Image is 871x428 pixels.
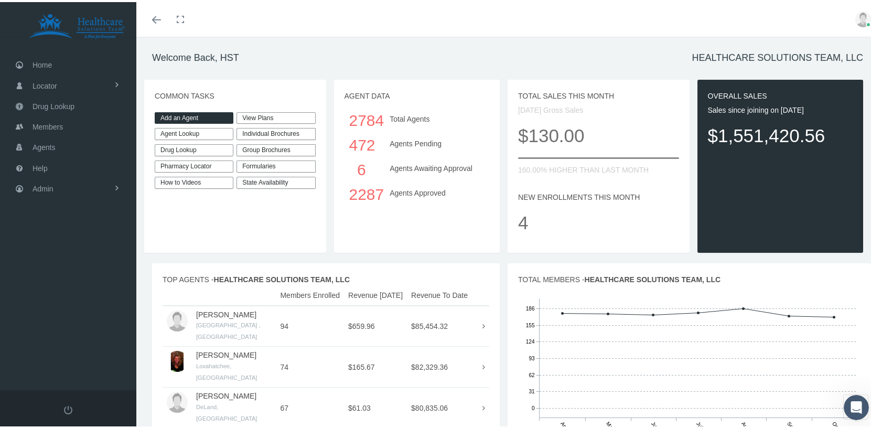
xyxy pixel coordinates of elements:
[855,9,871,25] img: user-placeholder.jpg
[33,74,57,94] span: Locator
[155,142,233,154] a: Drug Lookup
[276,386,344,426] td: 67
[526,320,535,326] tspan: 155
[155,110,233,122] a: Add an Agent
[33,94,74,114] span: Drug Lookup
[344,283,407,304] th: Revenue [DATE]
[529,386,535,392] tspan: 31
[196,390,256,398] a: [PERSON_NAME]
[236,110,315,122] a: View Plans
[518,88,679,100] p: TOTAL SALES THIS MONTH
[407,386,472,426] td: $80,835.06
[532,403,535,409] tspan: 0
[518,272,861,283] p: TOTAL MEMBERS -
[349,106,374,131] div: 2784
[196,349,256,357] a: [PERSON_NAME]
[708,88,853,100] p: OVERALL SALES
[276,345,344,386] td: 74
[155,126,233,138] a: Agent Lookup
[526,303,535,309] tspan: 186
[163,273,350,282] span: TOP AGENTS -
[518,189,679,201] p: NEW ENROLLMENTS THIS MONTH
[236,126,315,138] div: Individual Brochures
[33,156,48,176] span: Help
[382,106,487,131] div: Total Agents
[236,142,315,154] div: Group Brochures
[518,206,679,235] p: 4
[196,361,257,379] small: Loxahatchee, [GEOGRAPHIC_DATA]
[33,115,63,135] span: Members
[14,12,139,38] img: HEALTHCARE SOLUTIONS TEAM, LLC
[407,304,472,345] td: $85,454.32
[407,283,472,304] th: Revenue To Date
[167,349,188,370] img: S_Profile_Picture_10259.jpg
[526,336,535,342] tspan: 124
[518,104,583,112] span: [DATE] Gross Sales
[382,131,487,155] div: Agents Pending
[529,353,535,359] tspan: 93
[708,119,853,148] p: $1,551,420.56
[152,50,239,62] h1: Welcome Back, HST
[214,273,350,282] span: HEALTHCARE SOLUTIONS TEAM, LLC
[407,345,472,386] td: $82,329.36
[167,308,188,329] img: user-placeholder.jpg
[167,390,188,411] img: user-placeholder.jpg
[708,104,804,112] span: Sales since joining on [DATE]
[155,158,233,170] a: Pharmacy Locator
[844,393,869,418] iframe: Intercom live chat
[518,119,679,148] p: $130.00
[33,135,56,155] span: Agents
[33,177,53,197] span: Admin
[276,304,344,345] td: 94
[382,180,487,205] div: Agents Approved
[196,402,257,420] small: DeLand, [GEOGRAPHIC_DATA]
[344,386,407,426] td: $61.03
[236,175,315,187] a: State Availability
[349,180,374,205] div: 2287
[585,273,721,282] span: HEALTHCARE SOLUTIONS TEAM, LLC
[155,88,316,100] p: COMMON TASKS
[349,131,374,155] div: 472
[196,308,256,317] a: [PERSON_NAME]
[236,158,315,170] div: Formularies
[33,53,52,73] span: Home
[276,283,344,304] th: Members Enrolled
[349,155,374,180] div: 6
[692,50,863,62] h1: HEALTHCARE SOLUTIONS TEAM, LLC
[518,164,649,172] span: 160.00% HIGHER THAN LAST MONTH
[344,345,407,386] td: $165.67
[196,320,261,338] small: [GEOGRAPHIC_DATA] , [GEOGRAPHIC_DATA]
[345,88,490,100] p: AGENT DATA
[382,155,487,180] div: Agents Awaiting Approval
[344,304,407,345] td: $659.96
[529,370,535,376] tspan: 62
[155,175,233,187] a: How to Videos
